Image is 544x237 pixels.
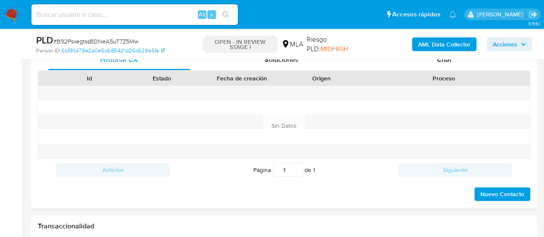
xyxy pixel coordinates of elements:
span: MIDHIGH [320,44,348,54]
a: 6bf30479e2a0e5d685421d26c629e5fa [61,47,165,55]
span: 1 [313,166,315,174]
input: Buscar usuario o caso... [31,9,238,20]
div: Origen [291,74,351,83]
span: Nuevo Contacto [480,188,524,200]
span: Alt [199,10,206,18]
div: Estado [132,74,192,83]
span: # B92PsxegtssBDNeA5uT7Z5Mw [53,37,138,46]
div: Fecha de creación [204,74,279,83]
h1: Transaccionalidad [38,222,530,231]
a: Notificaciones [449,11,456,18]
button: AML Data Collector [412,37,476,51]
button: Acciones [487,37,532,51]
span: Página de [253,163,315,177]
button: Anterior [56,163,170,177]
span: 3.156.1 [528,20,540,27]
span: Riesgo PLD: [307,35,366,53]
p: OPEN - IN REVIEW STAGE I [203,36,278,53]
button: Nuevo Contacto [474,187,530,201]
p: gabriela.sanchez@mercadolibre.com [477,10,526,18]
span: Acciones [493,37,517,51]
a: Salir [529,10,538,19]
span: s [210,10,213,18]
div: MLA [281,40,303,49]
div: Proceso [364,74,524,83]
b: PLD [36,33,53,47]
div: Id [59,74,120,83]
b: Person ID [36,47,60,55]
span: Accesos rápidos [392,10,440,19]
button: Siguiente [398,163,512,177]
button: search-icon [217,9,234,21]
b: AML Data Collector [418,37,470,51]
